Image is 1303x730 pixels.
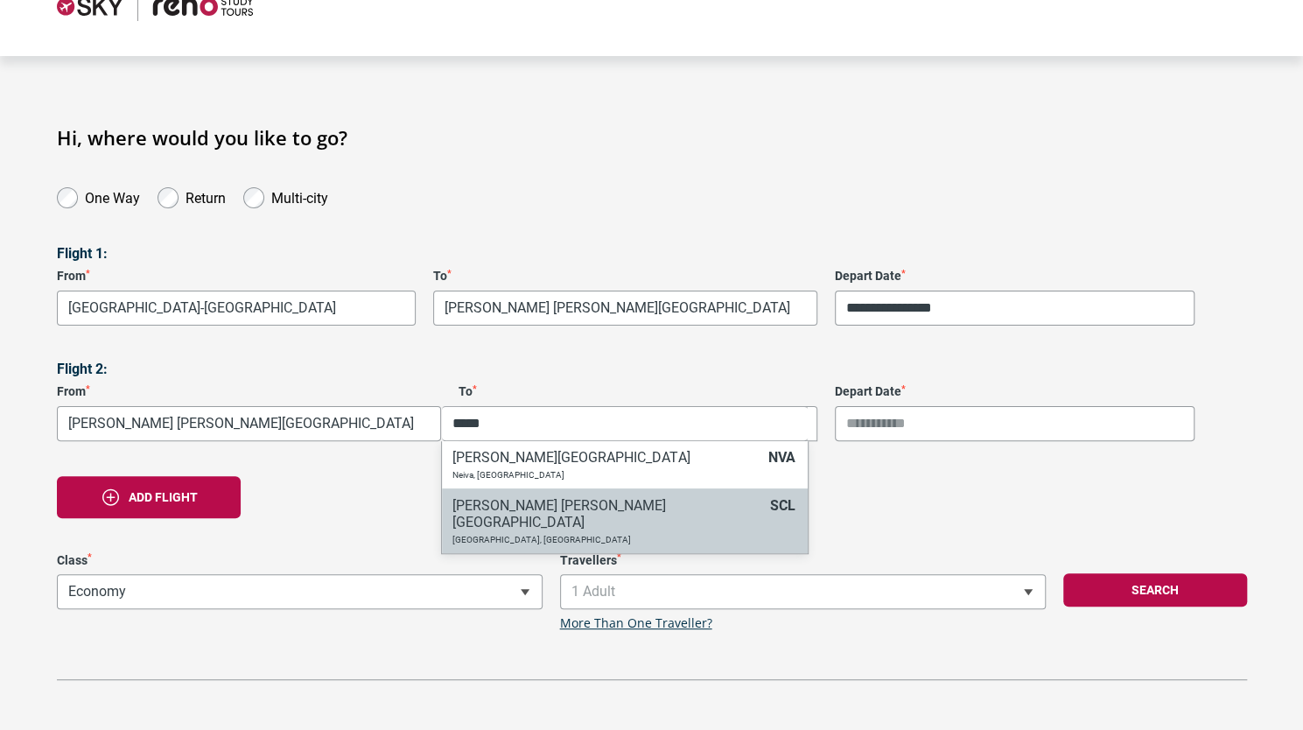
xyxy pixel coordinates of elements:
label: One Way [85,186,140,207]
label: To [433,269,817,284]
label: From [57,384,441,399]
h3: Flight 1: [57,245,1247,262]
label: Depart Date [835,269,1194,284]
h3: Flight 2: [57,361,1247,377]
p: Neiva, [GEOGRAPHIC_DATA] [452,470,759,481]
label: From [57,269,417,284]
span: Cusco, Peru [58,407,440,440]
span: Rio de Janeiro, Brazil [57,291,417,326]
label: Class [57,553,543,568]
span: Cusco, Peru [433,291,817,326]
span: 1 Adult [561,575,1045,608]
button: Search [1063,573,1247,607]
h1: Hi, where would you like to go? [57,126,1247,149]
label: To [459,384,818,399]
span: Rio de Janeiro, Brazil [58,291,416,325]
input: Search [442,406,808,441]
span: 1 Adult [560,574,1046,609]
span: Economy [57,574,543,609]
label: Multi-city [271,186,328,207]
label: Depart Date [835,384,1194,399]
span: Cusco, Peru [434,291,816,325]
a: More Than One Traveller? [560,616,712,631]
label: Return [186,186,226,207]
p: [GEOGRAPHIC_DATA], [GEOGRAPHIC_DATA] [452,535,760,545]
label: Travellers [560,553,1046,568]
h6: [PERSON_NAME][GEOGRAPHIC_DATA] [452,449,759,466]
span: Economy [58,575,542,608]
h6: [PERSON_NAME] [PERSON_NAME][GEOGRAPHIC_DATA] [452,497,760,530]
span: NVA [767,449,795,466]
span: SCL [769,497,795,514]
button: Add flight [57,476,241,518]
span: Cusco, Peru [57,406,441,441]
